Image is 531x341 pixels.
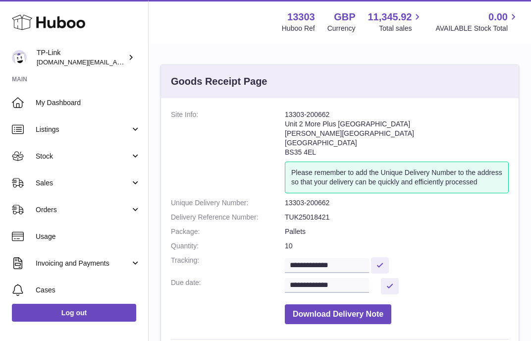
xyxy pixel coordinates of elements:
[285,227,509,236] dd: Pallets
[171,110,285,193] dt: Site Info:
[379,24,423,33] span: Total sales
[37,58,197,66] span: [DOMAIN_NAME][EMAIL_ADDRESS][DOMAIN_NAME]
[36,125,130,134] span: Listings
[171,213,285,222] dt: Delivery Reference Number:
[171,256,285,273] dt: Tracking:
[285,304,391,325] button: Download Delivery Note
[36,178,130,188] span: Sales
[287,10,315,24] strong: 13303
[171,278,285,294] dt: Due date:
[285,241,509,251] dd: 10
[285,162,509,193] div: Please remember to add the Unique Delivery Number to the address so that your delivery can be qui...
[334,10,355,24] strong: GBP
[327,24,356,33] div: Currency
[12,304,136,322] a: Log out
[285,198,509,208] dd: 13303-200662
[12,50,27,65] img: purchase.uk@tp-link.com
[435,10,519,33] a: 0.00 AVAILABLE Stock Total
[435,24,519,33] span: AVAILABLE Stock Total
[36,152,130,161] span: Stock
[171,75,267,88] h3: Goods Receipt Page
[171,241,285,251] dt: Quantity:
[171,198,285,208] dt: Unique Delivery Number:
[171,227,285,236] dt: Package:
[285,213,509,222] dd: TUK25018421
[488,10,508,24] span: 0.00
[36,98,141,108] span: My Dashboard
[36,259,130,268] span: Invoicing and Payments
[368,10,412,24] span: 11,345.92
[285,110,509,162] address: 13303-200662 Unit 2 More Plus [GEOGRAPHIC_DATA] [PERSON_NAME][GEOGRAPHIC_DATA] [GEOGRAPHIC_DATA] ...
[36,205,130,215] span: Orders
[37,48,126,67] div: TP-Link
[368,10,423,33] a: 11,345.92 Total sales
[36,232,141,241] span: Usage
[36,285,141,295] span: Cases
[282,24,315,33] div: Huboo Ref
